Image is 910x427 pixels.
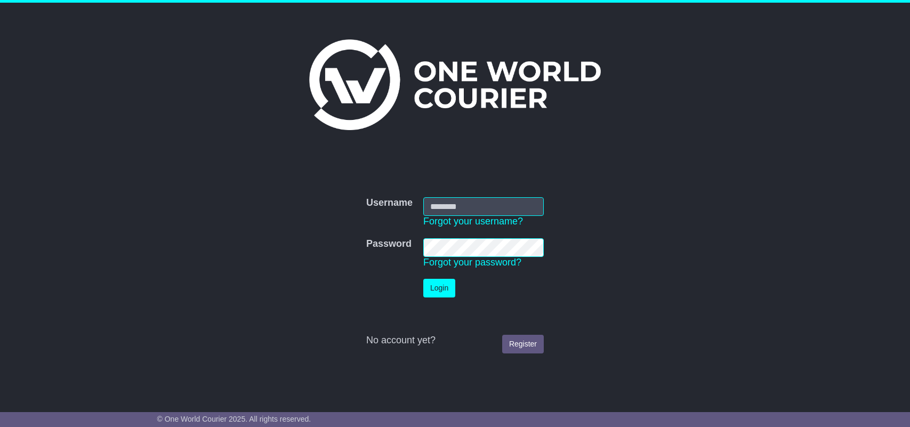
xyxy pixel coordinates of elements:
[423,257,521,268] a: Forgot your password?
[309,39,600,130] img: One World
[157,415,311,423] span: © One World Courier 2025. All rights reserved.
[423,216,523,227] a: Forgot your username?
[423,279,455,297] button: Login
[366,335,544,347] div: No account yet?
[366,238,412,250] label: Password
[366,197,413,209] label: Username
[502,335,544,353] a: Register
